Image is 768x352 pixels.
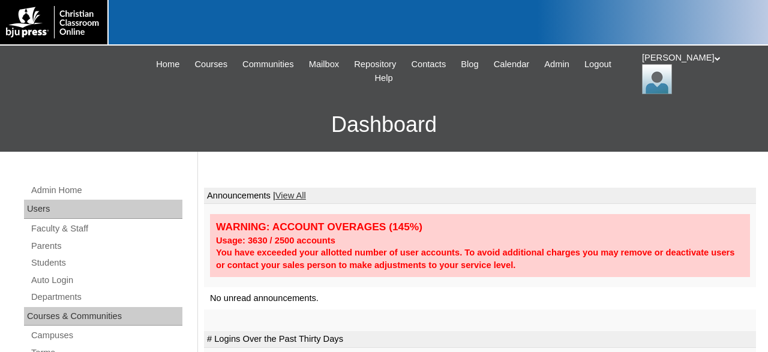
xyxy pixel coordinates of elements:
a: Logout [578,58,617,71]
img: Jonelle Rodriguez [642,64,672,94]
td: # Logins Over the Past Thirty Days [204,331,756,348]
strong: Usage: 3630 / 2500 accounts [216,236,335,245]
a: Admin [538,58,575,71]
a: Communities [236,58,300,71]
span: Courses [194,58,227,71]
span: Help [374,71,392,85]
a: Help [368,71,398,85]
div: WARNING: ACCOUNT OVERAGES (145%) [216,220,744,234]
a: Home [150,58,185,71]
a: Students [30,255,182,270]
a: Blog [455,58,484,71]
a: Auto Login [30,273,182,288]
a: Admin Home [30,183,182,198]
td: No unread announcements. [204,287,756,309]
a: Calendar [488,58,535,71]
span: Contacts [411,58,446,71]
a: Departments [30,290,182,305]
span: Logout [584,58,611,71]
div: You have exceeded your allotted number of user accounts. To avoid additional charges you may remo... [216,246,744,271]
td: Announcements | [204,188,756,204]
a: Courses [188,58,233,71]
span: Blog [461,58,478,71]
h3: Dashboard [6,98,762,152]
a: Faculty & Staff [30,221,182,236]
a: Repository [348,58,402,71]
a: Campuses [30,328,182,343]
span: Mailbox [309,58,340,71]
a: View All [275,191,306,200]
a: Mailbox [303,58,346,71]
a: Parents [30,239,182,254]
div: [PERSON_NAME] [642,52,756,94]
div: Users [24,200,182,219]
span: Home [156,58,179,71]
span: Calendar [494,58,529,71]
span: Communities [242,58,294,71]
span: Admin [544,58,569,71]
a: Contacts [405,58,452,71]
div: Courses & Communities [24,307,182,326]
img: logo-white.png [6,6,101,38]
span: Repository [354,58,396,71]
